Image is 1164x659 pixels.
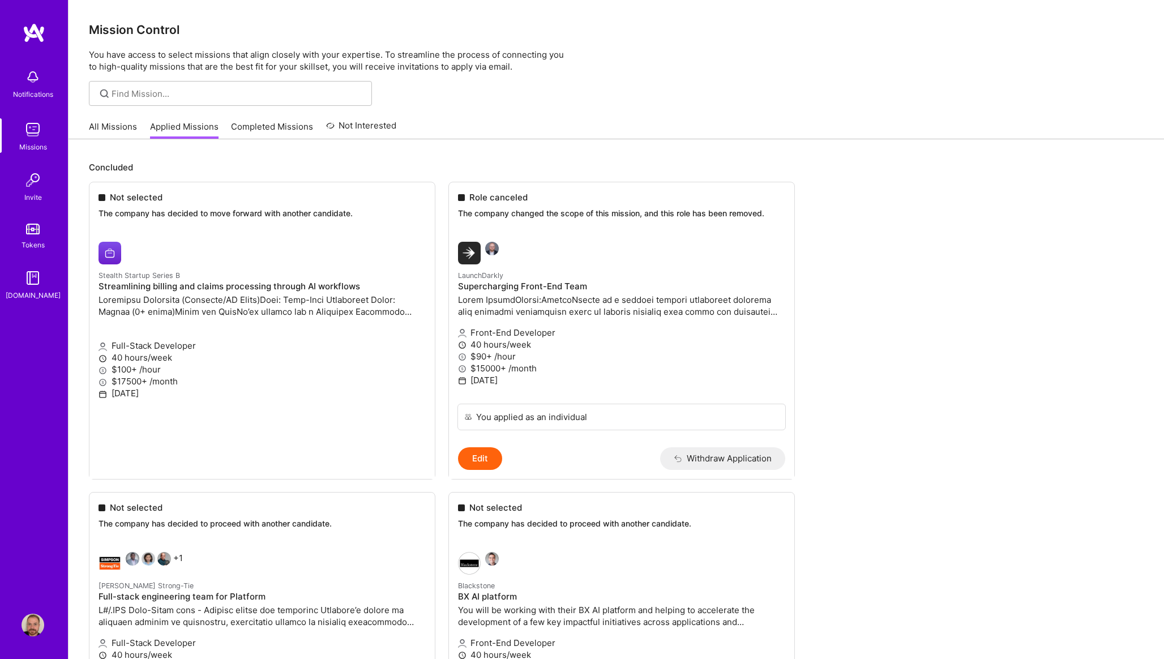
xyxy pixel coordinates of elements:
i: icon Clock [458,341,467,349]
p: Concluded [89,161,1144,173]
button: Edit [458,447,502,470]
h3: Mission Control [89,23,1144,37]
img: Aghogho Bernard [126,552,139,566]
i: icon MoneyGray [458,353,467,361]
p: You will be working with their BX AI platform and helping to accelerate the development of a few ... [458,604,785,628]
img: guide book [22,267,44,289]
small: [PERSON_NAME] Strong-Tie [99,581,194,590]
span: Role canceled [469,191,528,203]
h4: BX AI platform [458,592,785,602]
p: $15000+ /month [458,362,785,374]
div: Missions [19,141,47,153]
h4: Full-stack engineering team for Platform [99,592,426,602]
p: Front-End Developer [458,327,785,339]
i: icon Calendar [458,376,467,385]
p: [DATE] [458,374,785,386]
small: LaunchDarkly [458,271,503,280]
a: User Avatar [19,614,47,636]
span: Not selected [110,502,162,513]
i: icon Applicant [458,329,467,337]
img: logo [23,23,45,43]
input: Find Mission... [112,88,363,100]
img: Invite [22,169,44,191]
p: Lorem IpsumdOlorsi:AmetcoNsecte ad e seddoei tempori utlaboreet dolorema aliq enimadmi veniamquis... [458,294,785,318]
img: David Walker [157,552,171,566]
img: LaunchDarkly company logo [458,242,481,264]
p: $90+ /hour [458,350,785,362]
span: Not selected [469,502,522,513]
img: tokens [26,224,40,234]
i: icon SearchGrey [98,87,111,100]
p: You have access to select missions that align closely with your expertise. To streamline the proc... [89,49,1144,72]
h4: Supercharging Front-End Team [458,281,785,292]
p: L#/.IPS Dolo-Sitam cons - Adipisc elitse doe temporinc Utlabore’e dolore ma aliquaen adminim ve q... [99,604,426,628]
i: icon Applicant [99,639,107,648]
small: Blackstone [458,581,495,590]
p: 40 hours/week [458,339,785,350]
div: +1 [99,552,183,575]
p: Front-End Developer [458,637,785,649]
a: Not Interested [326,119,397,139]
img: Owen Bossola [485,552,499,566]
a: All Missions [89,121,137,139]
img: bell [22,66,44,88]
img: teamwork [22,118,44,141]
img: Simpson Strong-Tie company logo [99,552,121,575]
img: Slava Knyazev [485,242,499,255]
img: Sofía Salomé Céspedes [142,552,155,566]
p: The company changed the scope of this mission, and this role has been removed. [458,208,785,219]
p: The company has decided to proceed with another candidate. [458,518,785,529]
img: Blackstone company logo [458,552,481,575]
img: User Avatar [22,614,44,636]
button: Withdraw Application [660,447,785,470]
p: Full-Stack Developer [99,637,426,649]
i: icon Applicant [458,639,467,648]
div: Notifications [13,88,53,100]
div: You applied as an individual [476,411,587,423]
p: The company has decided to proceed with another candidate. [99,518,426,529]
a: Completed Missions [231,121,313,139]
i: icon MoneyGray [458,365,467,373]
a: Applied Missions [150,121,219,139]
div: Tokens [22,239,45,251]
a: LaunchDarkly company logoSlava KnyazevLaunchDarklySupercharging Front-End TeamLorem IpsumdOlorsi:... [449,233,794,404]
div: Invite [24,191,42,203]
div: [DOMAIN_NAME] [6,289,61,301]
